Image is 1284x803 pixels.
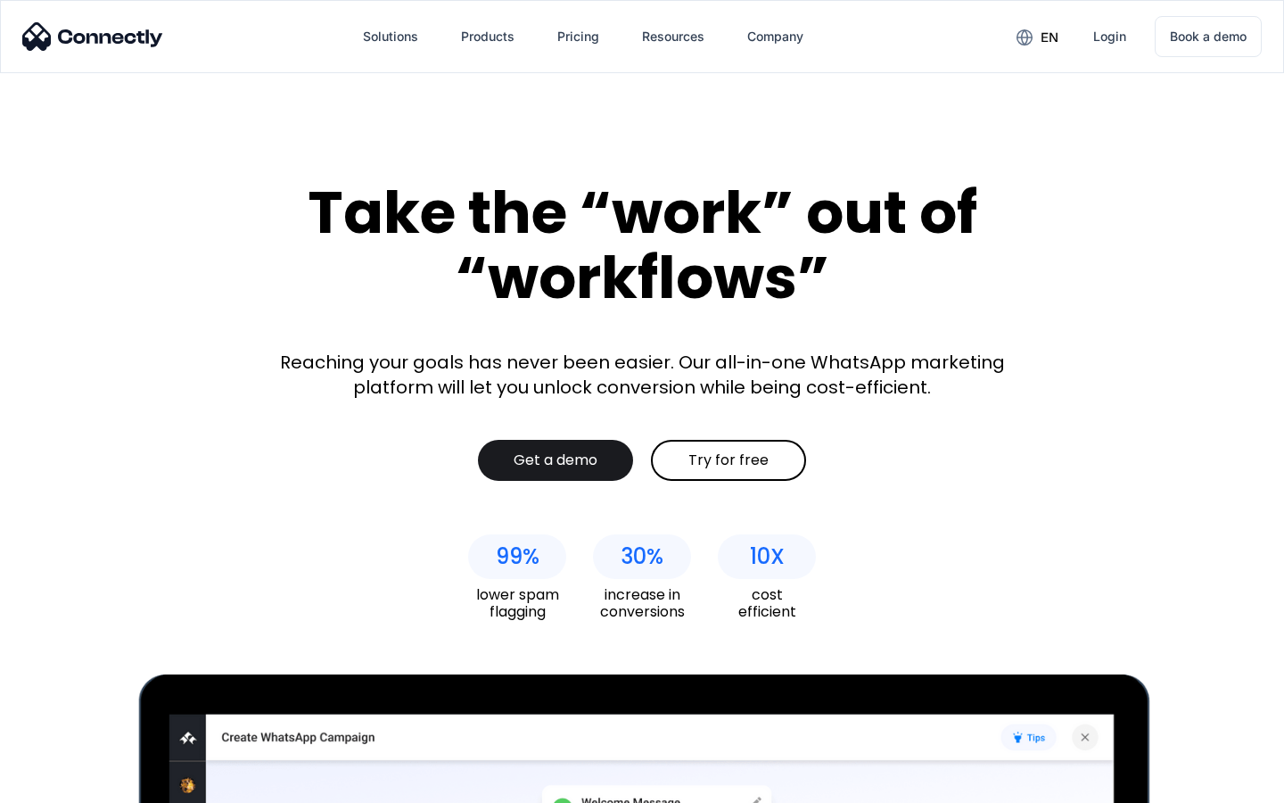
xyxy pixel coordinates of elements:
[461,24,514,49] div: Products
[1079,15,1140,58] a: Login
[478,440,633,481] a: Get a demo
[18,772,107,797] aside: Language selected: English
[22,22,163,51] img: Connectly Logo
[363,24,418,49] div: Solutions
[1041,25,1058,50] div: en
[1155,16,1262,57] a: Book a demo
[36,772,107,797] ul: Language list
[514,451,597,469] div: Get a demo
[543,15,613,58] a: Pricing
[688,451,769,469] div: Try for free
[593,586,691,620] div: increase in conversions
[747,24,803,49] div: Company
[468,586,566,620] div: lower spam flagging
[718,586,816,620] div: cost efficient
[557,24,599,49] div: Pricing
[621,544,663,569] div: 30%
[750,544,785,569] div: 10X
[496,544,539,569] div: 99%
[651,440,806,481] a: Try for free
[642,24,704,49] div: Resources
[1093,24,1126,49] div: Login
[267,350,1017,400] div: Reaching your goals has never been easier. Our all-in-one WhatsApp marketing platform will let yo...
[241,180,1043,310] div: Take the “work” out of “workflows”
